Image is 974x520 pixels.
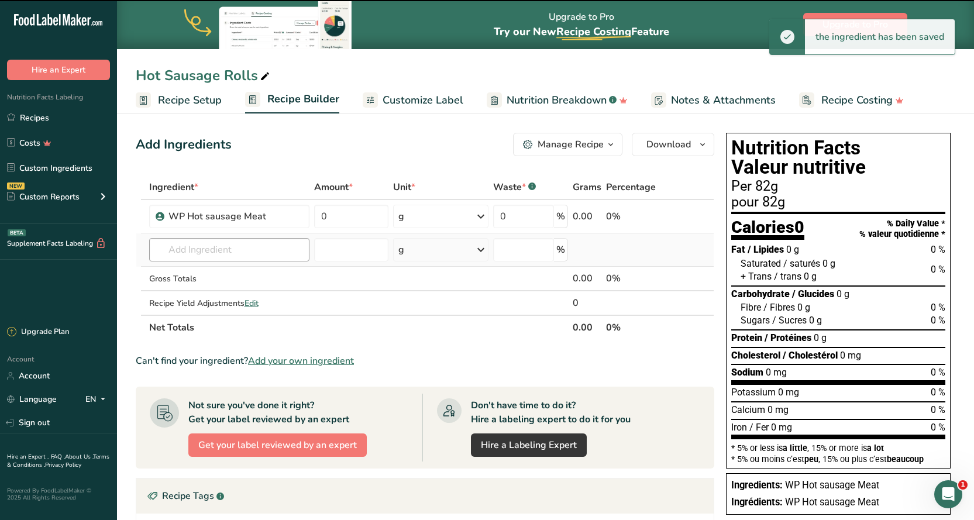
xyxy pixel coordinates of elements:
input: Add Ingredient [149,238,309,261]
span: Percentage [606,180,656,194]
div: Manage Recipe [538,137,604,151]
span: + Trans [741,271,772,282]
div: Gross Totals [149,273,309,285]
div: Not sure you've done it right? Get your label reviewed by an expert [188,398,349,426]
span: Potassium [731,387,776,398]
span: 0 % [931,264,945,275]
span: / Fer [749,422,769,433]
a: FAQ . [51,453,65,461]
div: Don't have time to do it? Hire a labeling expert to do it for you [471,398,631,426]
span: 0 mg [771,422,792,433]
span: a little [783,443,807,453]
span: 0 g [804,271,817,282]
a: Hire an Expert . [7,453,49,461]
span: 1 [958,480,968,490]
span: / Sucres [772,315,807,326]
span: / saturés [783,258,820,269]
span: Sodium [731,367,763,378]
span: 0 g [809,315,822,326]
span: Iron [731,422,747,433]
button: Hire an Expert [7,60,110,80]
div: NEW [7,182,25,190]
span: Download [646,137,691,151]
th: 0.00 [570,315,604,339]
span: 0 [794,217,804,237]
div: g [398,243,404,257]
span: 0 g [837,288,849,299]
span: Edit [245,298,259,309]
a: Recipe Setup [136,87,222,113]
a: Terms & Conditions . [7,453,109,469]
section: * 5% or less is , 15% or more is [731,439,945,463]
button: Get your label reviewed by an expert [188,433,367,457]
th: 0% [604,315,661,339]
span: Customize Label [383,92,463,108]
button: Manage Recipe [513,133,622,156]
a: Customize Label [363,87,463,113]
span: 0 g [814,332,827,343]
span: 0 mg [768,404,789,415]
span: Carbohydrate [731,288,790,299]
span: Ingrédients: [731,497,783,508]
div: Upgrade Plan [7,326,69,338]
a: Language [7,389,57,409]
span: 0 % [931,404,945,415]
span: / Cholestérol [783,350,838,361]
div: Calories [731,219,804,240]
div: BETA [8,229,26,236]
span: / Lipides [748,244,784,255]
span: / Glucides [792,288,834,299]
a: Recipe Costing [799,87,904,113]
span: peu [804,454,818,464]
button: Upgrade to Pro [803,13,907,36]
a: Nutrition Breakdown [487,87,628,113]
span: / trans [774,271,801,282]
span: beaucoup [887,454,924,464]
span: Upgrade to Pro [822,18,888,32]
span: Unit [393,180,415,194]
div: 0% [606,209,659,223]
span: WP Hot sausage Meat [785,480,879,491]
span: Fibre [741,302,761,313]
div: Custom Reports [7,191,80,203]
span: Grams [573,180,601,194]
span: Recipe Costing [821,92,893,108]
span: 0 g [797,302,810,313]
span: Recipe Builder [267,91,339,107]
div: EN [85,392,110,407]
a: Recipe Builder [245,86,339,114]
span: Sugars [741,315,770,326]
div: Recipe Yield Adjustments [149,297,309,309]
span: 0 mg [766,367,787,378]
span: a lot [867,443,884,453]
span: WP Hot sausage Meat [785,497,879,508]
div: Per 82g [731,180,945,194]
div: WP Hot sausage Meat [168,209,302,223]
span: Try our New Feature [494,25,669,39]
th: Net Totals [147,315,571,339]
span: / Fibres [763,302,795,313]
span: Fat [731,244,745,255]
span: 0 mg [840,350,861,361]
div: 0 [573,296,601,310]
span: 0 % [931,367,945,378]
div: Can't find your ingredient? [136,354,714,368]
div: 0.00 [573,209,601,223]
span: Calcium [731,404,765,415]
a: About Us . [65,453,93,461]
div: Powered By FoodLabelMaker © 2025 All Rights Reserved [7,487,110,501]
div: 0.00 [573,271,601,285]
span: / Protéines [765,332,811,343]
span: Recipe Setup [158,92,222,108]
h1: Nutrition Facts Valeur nutritive [731,138,945,177]
span: 0 % [931,302,945,313]
div: Upgrade to Pro [494,1,669,49]
span: Saturated [741,258,781,269]
iframe: Intercom live chat [934,480,962,508]
span: Protein [731,332,762,343]
span: Amount [314,180,353,194]
a: Notes & Attachments [651,87,776,113]
a: Hire a Labeling Expert [471,433,587,457]
span: 0 mg [778,387,799,398]
div: 0% [606,271,659,285]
